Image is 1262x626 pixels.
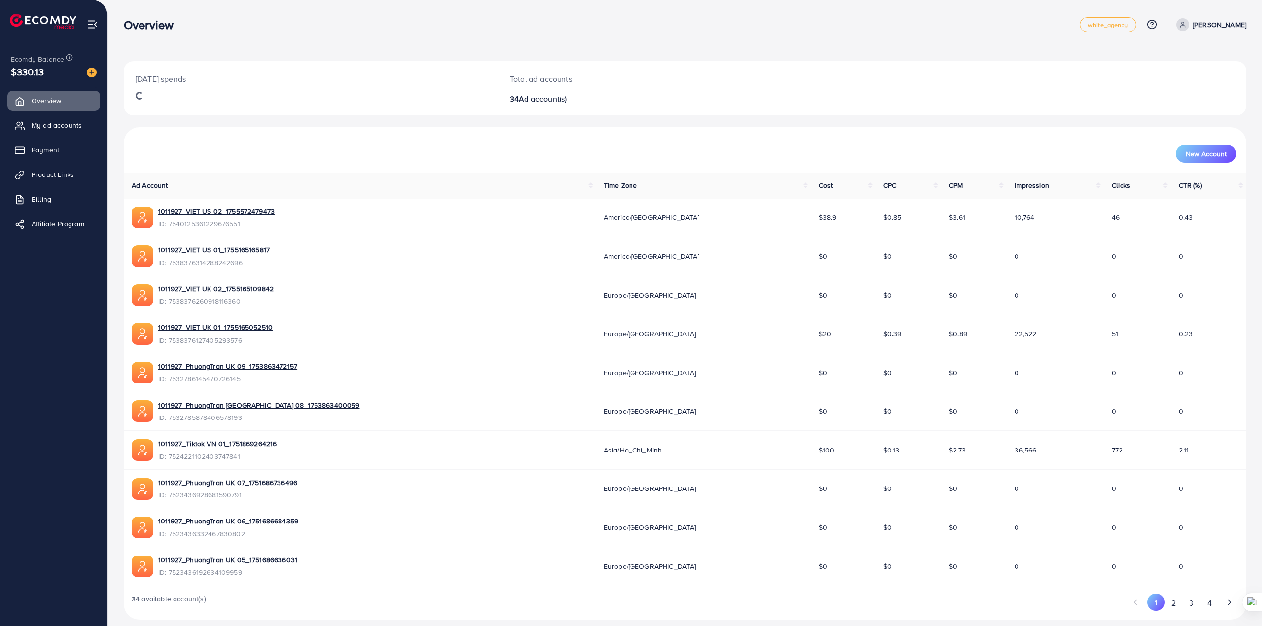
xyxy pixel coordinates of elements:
[136,73,486,85] p: [DATE] spends
[1165,594,1183,612] button: Go to page 2
[1112,329,1118,339] span: 51
[158,529,298,539] span: ID: 7523436332467830802
[1015,368,1019,378] span: 0
[1183,594,1200,612] button: Go to page 3
[11,54,64,64] span: Ecomdy Balance
[604,212,699,222] span: America/[GEOGRAPHIC_DATA]
[132,517,153,538] img: ic-ads-acc.e4c84228.svg
[604,329,696,339] span: Europe/[GEOGRAPHIC_DATA]
[1088,22,1128,28] span: white_agency
[1112,180,1130,190] span: Clicks
[1172,18,1246,31] a: [PERSON_NAME]
[604,406,696,416] span: Europe/[GEOGRAPHIC_DATA]
[1112,484,1116,493] span: 0
[819,212,837,222] span: $38.9
[1179,368,1183,378] span: 0
[158,284,274,294] a: 1011927_VIET UK 02_1755165109842
[7,140,100,160] a: Payment
[132,439,153,461] img: ic-ads-acc.e4c84228.svg
[883,251,892,261] span: $0
[1179,212,1193,222] span: 0.43
[1015,406,1019,416] span: 0
[1112,368,1116,378] span: 0
[604,561,696,571] span: Europe/[GEOGRAPHIC_DATA]
[158,452,277,461] span: ID: 7524221102403747841
[132,284,153,306] img: ic-ads-acc.e4c84228.svg
[949,251,957,261] span: $0
[1112,561,1116,571] span: 0
[604,251,699,261] span: America/[GEOGRAPHIC_DATA]
[87,19,98,30] img: menu
[32,219,84,229] span: Affiliate Program
[1179,251,1183,261] span: 0
[949,561,957,571] span: $0
[819,180,833,190] span: Cost
[132,180,168,190] span: Ad Account
[1179,522,1183,532] span: 0
[11,65,44,79] span: $330.13
[604,180,637,190] span: Time Zone
[158,322,273,332] a: 1011927_VIET UK 01_1755165052510
[1112,251,1116,261] span: 0
[158,478,297,487] a: 1011927_PhuongTran UK 07_1751686736496
[819,368,827,378] span: $0
[132,556,153,577] img: ic-ads-acc.e4c84228.svg
[32,145,59,155] span: Payment
[883,368,892,378] span: $0
[883,180,896,190] span: CPC
[604,484,696,493] span: Europe/[GEOGRAPHIC_DATA]
[883,290,892,300] span: $0
[604,522,696,532] span: Europe/[GEOGRAPHIC_DATA]
[1221,594,1238,611] button: Go to next page
[1179,406,1183,416] span: 0
[1112,290,1116,300] span: 0
[7,115,100,135] a: My ad accounts
[1015,251,1019,261] span: 0
[1112,445,1122,455] span: 772
[819,484,827,493] span: $0
[132,362,153,383] img: ic-ads-acc.e4c84228.svg
[1193,19,1246,31] p: [PERSON_NAME]
[510,94,767,104] h2: 34
[1112,212,1120,222] span: 46
[7,91,100,110] a: Overview
[604,290,696,300] span: Europe/[GEOGRAPHIC_DATA]
[158,413,359,422] span: ID: 7532785878406578193
[158,296,274,306] span: ID: 7538376260918116360
[1179,290,1183,300] span: 0
[158,516,298,526] a: 1011927_PhuongTran UK 06_1751686684359
[883,406,892,416] span: $0
[1112,406,1116,416] span: 0
[819,522,827,532] span: $0
[510,73,767,85] p: Total ad accounts
[32,120,82,130] span: My ad accounts
[819,329,831,339] span: $20
[7,189,100,209] a: Billing
[158,555,297,565] a: 1011927_PhuongTran UK 05_1751686636031
[1015,212,1034,222] span: 10,764
[1186,150,1227,157] span: New Account
[132,594,206,612] span: 34 available account(s)
[604,368,696,378] span: Europe/[GEOGRAPHIC_DATA]
[1200,594,1218,612] button: Go to page 4
[819,561,827,571] span: $0
[1176,145,1236,163] button: New Account
[7,214,100,234] a: Affiliate Program
[32,194,51,204] span: Billing
[883,445,900,455] span: $0.13
[1015,522,1019,532] span: 0
[158,258,270,268] span: ID: 7538376314288242696
[949,329,967,339] span: $0.89
[819,445,835,455] span: $100
[883,212,902,222] span: $0.85
[949,290,957,300] span: $0
[7,165,100,184] a: Product Links
[949,522,957,532] span: $0
[1179,445,1189,455] span: 2.11
[87,68,97,77] img: image
[132,400,153,422] img: ic-ads-acc.e4c84228.svg
[949,212,965,222] span: $3.61
[1015,290,1019,300] span: 0
[132,323,153,345] img: ic-ads-acc.e4c84228.svg
[819,290,827,300] span: $0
